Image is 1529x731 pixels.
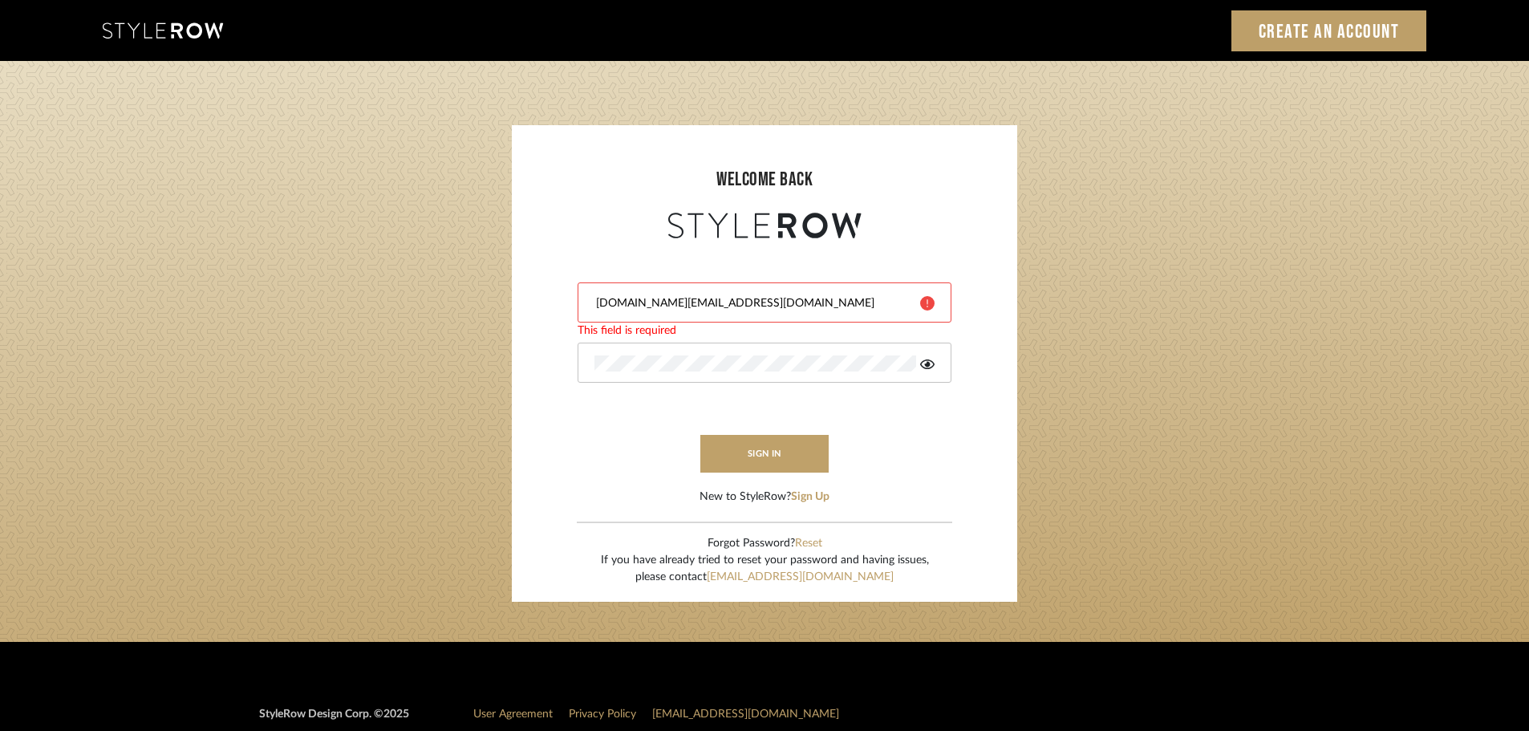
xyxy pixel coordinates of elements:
a: [EMAIL_ADDRESS][DOMAIN_NAME] [652,709,839,720]
button: Reset [795,535,822,552]
a: Privacy Policy [569,709,636,720]
a: Create an Account [1231,10,1427,51]
a: [EMAIL_ADDRESS][DOMAIN_NAME] [707,571,894,583]
div: This field is required [578,323,951,339]
a: User Agreement [473,709,553,720]
div: Forgot Password? [601,535,929,552]
div: New to StyleRow? [700,489,829,506]
div: If you have already tried to reset your password and having issues, please contact [601,552,929,586]
button: Sign Up [791,489,829,506]
div: welcome back [528,165,1001,194]
input: Email Address [594,295,908,311]
button: sign in [700,435,829,473]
